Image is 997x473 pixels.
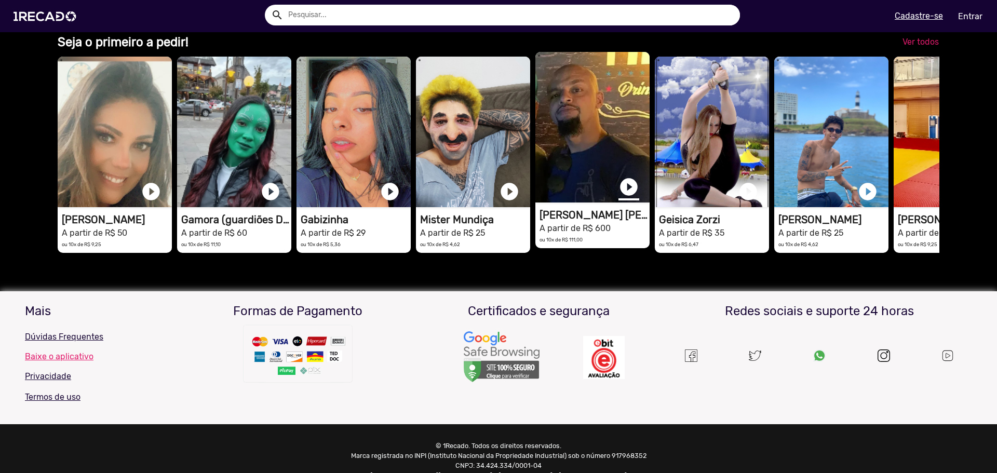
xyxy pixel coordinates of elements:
[426,304,652,319] h3: Certificados e segurança
[685,349,697,362] img: Um recado,1Recado,1 recado,vídeo de famosos,site para pagar famosos,vídeos e lives exclusivas de ...
[813,349,826,362] img: Um recado,1Recado,1 recado,vídeo de famosos,site para pagar famosos,vídeos e lives exclusivas de ...
[185,304,411,319] h3: Formas de Pagamento
[58,57,172,207] video: 1RECADO vídeos dedicados para fãs e empresas
[297,57,411,207] video: 1RECADO vídeos dedicados para fãs e empresas
[659,213,769,226] h1: Geisica Zorzi
[463,331,541,384] img: Um recado,1Recado,1 recado,vídeo de famosos,site para pagar famosos,vídeos e lives exclusivas de ...
[895,11,943,21] u: Cadastre-se
[878,349,890,362] img: instagram.svg
[941,349,954,362] img: Um recado,1Recado,1 recado,vídeo de famosos,site para pagar famosos,vídeos e lives exclusivas de ...
[271,9,284,21] mat-icon: Example home icon
[420,241,460,247] small: ou 10x de R$ 4,62
[181,213,291,226] h1: Gamora (guardiões Da Galáxia)
[738,181,759,202] a: play_circle_filled
[540,223,611,233] small: A partir de R$ 600
[778,241,818,247] small: ou 10x de R$ 4,62
[416,57,530,207] video: 1RECADO vídeos dedicados para fãs e empresas
[141,181,161,202] a: play_circle_filled
[659,241,698,247] small: ou 10x de R$ 6,47
[540,237,583,242] small: ou 10x de R$ 111,00
[749,349,761,362] img: twitter.svg
[25,370,170,383] p: Privacidade
[58,35,188,49] b: Seja o primeiro a pedir!
[774,57,888,207] video: 1RECADO vídeos dedicados para fãs e empresas
[778,213,888,226] h1: [PERSON_NAME]
[25,352,170,361] a: Baixe o aplicativo
[667,304,972,319] h3: Redes sociais e suporte 24 horas
[62,228,127,238] small: A partir de R$ 50
[902,37,939,47] span: Ver todos
[62,213,172,226] h1: [PERSON_NAME]
[181,228,247,238] small: A partir de R$ 60
[951,7,989,25] a: Entrar
[280,5,740,25] input: Pesquisar...
[62,241,101,247] small: ou 10x de R$ 9,25
[181,241,221,247] small: ou 10x de R$ 11,10
[25,304,170,319] h3: Mais
[583,336,625,379] img: Um recado,1Recado,1 recado,vídeo de famosos,site para pagar famosos,vídeos e lives exclusivas de ...
[659,228,724,238] small: A partir de R$ 35
[301,228,366,238] small: A partir de R$ 29
[655,57,769,207] video: 1RECADO vídeos dedicados para fãs e empresas
[260,181,281,202] a: play_circle_filled
[898,241,937,247] small: ou 10x de R$ 9,25
[301,213,411,226] h1: Gabizinha
[857,181,878,202] a: play_circle_filled
[177,57,291,207] video: 1RECADO vídeos dedicados para fãs e empresas
[540,209,650,221] h1: [PERSON_NAME] [PERSON_NAME]
[25,391,170,403] p: Termos de uso
[25,331,170,343] p: Dúvidas Frequentes
[778,228,843,238] small: A partir de R$ 25
[618,177,639,197] a: play_circle_filled
[420,228,485,238] small: A partir de R$ 25
[380,181,400,202] a: play_circle_filled
[241,322,355,390] img: Um recado,1Recado,1 recado,vídeo de famosos,site para pagar famosos,vídeos e lives exclusivas de ...
[420,213,530,226] h1: Mister Mundiça
[499,181,520,202] a: play_circle_filled
[535,52,650,202] video: 1RECADO vídeos dedicados para fãs e empresas
[301,241,341,247] small: ou 10x de R$ 5,36
[898,228,963,238] small: A partir de R$ 50
[267,5,286,23] button: Example home icon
